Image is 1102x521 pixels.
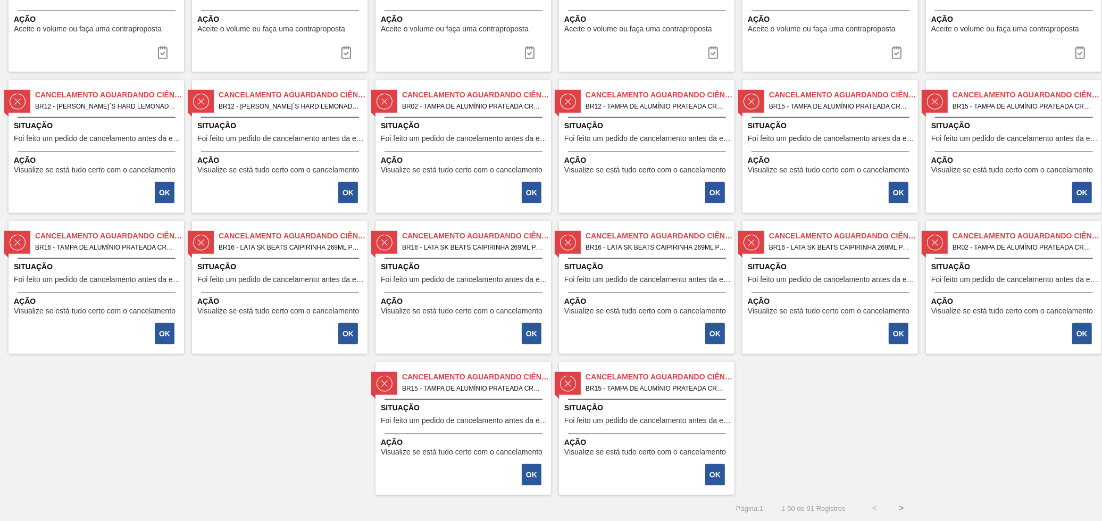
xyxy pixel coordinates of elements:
span: BR12 - LATA MIKE´S HARD LEMONADE 350ML SLEEK Pedido - 768847 [35,101,176,112]
span: Ação [381,437,548,448]
button: icon-task-complete [333,42,359,63]
div: Completar tarefa: 30071334 [1067,42,1093,63]
span: Ação [381,155,548,166]
span: Ação [381,14,548,25]
span: BR12 - TAMPA DE ALUMÍNIO PRATEADA CROWN ISE Pedido - 834591 [586,101,726,112]
span: Foi feito um pedido de cancelamento antes da etapa de aguardando faturamento [197,135,365,143]
span: Visualize se está tudo certo com o cancelamento [564,166,726,174]
span: Cancelamento aguardando ciência [769,230,918,242]
button: OK [1072,182,1092,203]
button: icon-task-complete [517,42,542,63]
span: Situação [931,261,1099,272]
span: Aceite o volume ou faça uma contraproposta [14,25,162,33]
span: Visualize se está tudo certo com o cancelamento [381,448,542,456]
span: Cancelamento aguardando ciência [402,89,551,101]
span: Situação [14,261,181,272]
span: Ação [564,296,732,307]
span: Foi feito um pedido de cancelamento antes da etapa de aguardando faturamento [14,276,181,284]
img: icon-task-complete [523,46,536,59]
span: Foi feito um pedido de cancelamento antes da etapa de aguardando faturamento [748,276,915,284]
span: BR15 - TAMPA DE ALUMÍNIO PRATEADA CROWN ISE Pedido - 837834 [953,101,1093,112]
span: Ação [564,437,732,448]
span: Aceite o volume ou faça uma contraproposta [564,25,712,33]
span: Foi feito um pedido de cancelamento antes da etapa de aguardando faturamento [564,276,732,284]
div: Completar tarefa: 30066785 [706,463,726,486]
img: status [560,376,576,392]
span: Ação [14,14,181,25]
span: BR16 - LATA SK BEATS CAIPIRINHA 269ML Pedido - 1144115 [769,242,909,253]
span: Cancelamento aguardando ciência [402,230,551,242]
span: Foi feito um pedido de cancelamento antes da etapa de aguardando faturamento [564,417,732,425]
span: Cancelamento aguardando ciência [953,230,1101,242]
span: BR15 - TAMPA DE ALUMÍNIO PRATEADA CROWN ISE Pedido - 1382262 [402,383,542,394]
span: Cancelamento aguardando ciência [219,230,368,242]
div: Completar tarefa: 30071306 [150,42,176,63]
img: status [193,94,209,110]
span: Situação [564,402,732,414]
span: Ação [931,296,1099,307]
span: Foi feito um pedido de cancelamento antes da etapa de aguardando faturamento [381,417,548,425]
span: Situação [381,402,548,414]
span: Aceite o volume ou faça uma contraproposta [197,25,345,33]
span: Cancelamento aguardando ciência [35,230,184,242]
span: Página : 1 [736,505,763,512]
img: status [377,235,393,251]
button: OK [522,323,541,344]
img: icon-task-complete [707,46,720,59]
button: OK [155,323,174,344]
span: Situação [564,120,732,131]
button: OK [522,464,541,485]
img: status [927,94,943,110]
img: icon-task-complete [1074,46,1087,59]
span: Foi feito um pedido de cancelamento antes da etapa de aguardando faturamento [748,135,915,143]
span: Aceite o volume ou faça uma contraproposta [931,25,1079,33]
button: OK [705,464,725,485]
div: Completar tarefa: 30066676 [339,322,359,345]
button: OK [1072,323,1092,344]
span: Situação [381,261,548,272]
img: status [560,94,576,110]
span: Cancelamento aguardando ciência [402,371,551,383]
img: status [10,94,26,110]
span: Situação [748,261,915,272]
span: Cancelamento aguardando ciência [769,89,918,101]
span: Ação [14,296,181,307]
span: Foi feito um pedido de cancelamento antes da etapa de aguardando faturamento [381,135,548,143]
img: status [927,235,943,251]
span: Situação [748,120,915,131]
span: BR16 - LATA SK BEATS CAIPIRINHA 269ML Pedido - 1144116 [586,242,726,253]
button: icon-task-complete [1067,42,1093,63]
div: Completar tarefa: 30066711 [706,322,726,345]
button: OK [705,182,725,203]
span: Foi feito um pedido de cancelamento antes da etapa de aguardando faturamento [197,276,365,284]
span: Visualize se está tudo certo com o cancelamento [14,166,176,174]
span: Situação [197,120,365,131]
div: Completar tarefa: 30065740 [156,322,176,345]
span: Visualize se está tudo certo com o cancelamento [381,166,542,174]
div: Completar tarefa: 30062665 [339,181,359,204]
div: Completar tarefa: 30071307 [333,42,359,63]
button: OK [889,323,908,344]
button: OK [705,323,725,344]
span: Cancelamento aguardando ciência [35,89,184,101]
span: Ação [564,155,732,166]
img: icon-task-complete [890,46,903,59]
span: Ação [564,14,732,25]
span: Foi feito um pedido de cancelamento antes da etapa de aguardando faturamento [381,276,548,284]
span: Visualize se está tudo certo com o cancelamento [14,307,176,315]
span: Ação [748,14,915,25]
button: icon-task-complete [150,42,176,63]
span: Ação [748,296,915,307]
span: Cancelamento aguardando ciência [586,230,734,242]
button: OK [338,323,358,344]
span: Ação [748,155,915,166]
span: Situação [564,261,732,272]
span: Visualize se está tudo certo com o cancelamento [564,448,726,456]
img: status [744,235,759,251]
div: Completar tarefa: 30063825 [523,181,542,204]
span: BR15 - TAMPA DE ALUMÍNIO PRATEADA CROWN ISE Pedido - 837833 [769,101,909,112]
span: Foi feito um pedido de cancelamento antes da etapa de aguardando faturamento [931,276,1099,284]
div: Completar tarefa: 30064912 [706,181,726,204]
span: Cancelamento aguardando ciência [586,89,734,101]
button: icon-task-complete [700,42,726,63]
